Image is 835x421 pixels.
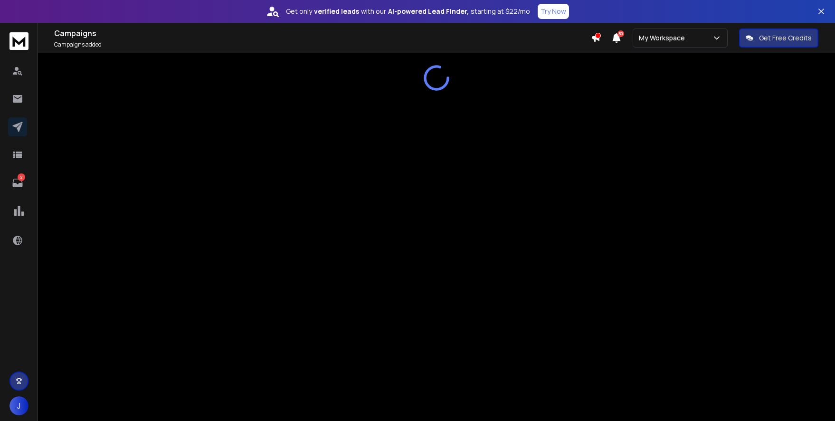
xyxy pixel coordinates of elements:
button: Try Now [538,4,569,19]
strong: AI-powered Lead Finder, [388,7,469,16]
a: 2 [8,173,27,192]
p: Try Now [541,7,566,16]
img: logo [9,32,28,50]
button: J [9,396,28,415]
strong: verified leads [314,7,359,16]
button: Get Free Credits [739,29,818,48]
p: Campaigns added [54,41,591,48]
p: Get only with our starting at $22/mo [286,7,530,16]
h1: Campaigns [54,28,591,39]
p: 2 [18,173,25,181]
p: My Workspace [639,33,689,43]
span: 50 [617,30,624,37]
p: Get Free Credits [759,33,812,43]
